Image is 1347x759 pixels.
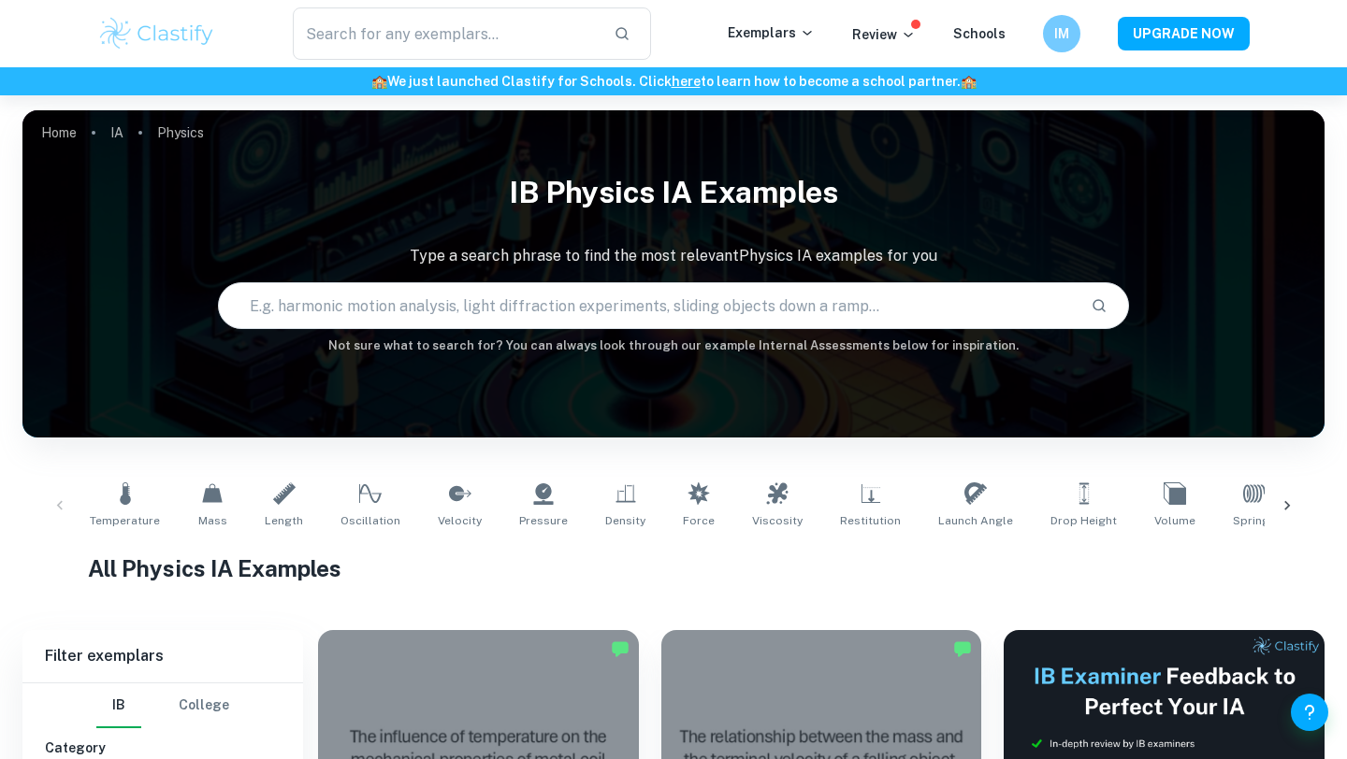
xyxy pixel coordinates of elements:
span: Drop Height [1050,512,1117,529]
h1: IB Physics IA examples [22,163,1325,222]
h6: IM [1051,23,1073,44]
span: Velocity [438,512,482,529]
a: Schools [953,26,1006,41]
span: Volume [1154,512,1195,529]
h6: Filter exemplars [22,630,303,682]
h6: Not sure what to search for? You can always look through our example Internal Assessments below f... [22,337,1325,355]
button: UPGRADE NOW [1118,17,1250,50]
button: IM [1043,15,1080,52]
h1: All Physics IA Examples [88,551,1260,585]
h6: We just launched Clastify for Schools. Click to learn how to become a school partner. [4,71,1343,92]
span: Oscillation [340,512,400,529]
a: IA [110,120,123,146]
span: Force [683,512,715,529]
a: Home [41,120,77,146]
span: 🏫 [961,74,977,89]
span: Mass [198,512,227,529]
button: Search [1083,290,1115,322]
p: Exemplars [728,22,815,43]
input: Search for any exemplars... [293,7,599,60]
img: Clastify logo [97,15,216,52]
span: Temperature [90,512,160,529]
img: Marked [611,639,630,658]
button: IB [96,683,141,728]
span: Length [265,512,303,529]
img: Marked [953,639,972,658]
p: Review [852,24,916,45]
div: Filter type choice [96,683,229,728]
span: Density [605,512,645,529]
span: Viscosity [752,512,803,529]
a: here [672,74,701,89]
h6: Category [45,738,281,758]
p: Type a search phrase to find the most relevant Physics IA examples for you [22,245,1325,267]
span: Launch Angle [938,512,1013,529]
span: 🏫 [371,74,387,89]
input: E.g. harmonic motion analysis, light diffraction experiments, sliding objects down a ramp... [219,279,1076,332]
span: Restitution [840,512,901,529]
span: Springs [1233,512,1276,529]
button: College [179,683,229,728]
p: Physics [157,122,204,143]
span: Pressure [519,512,568,529]
button: Help and Feedback [1291,694,1328,731]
